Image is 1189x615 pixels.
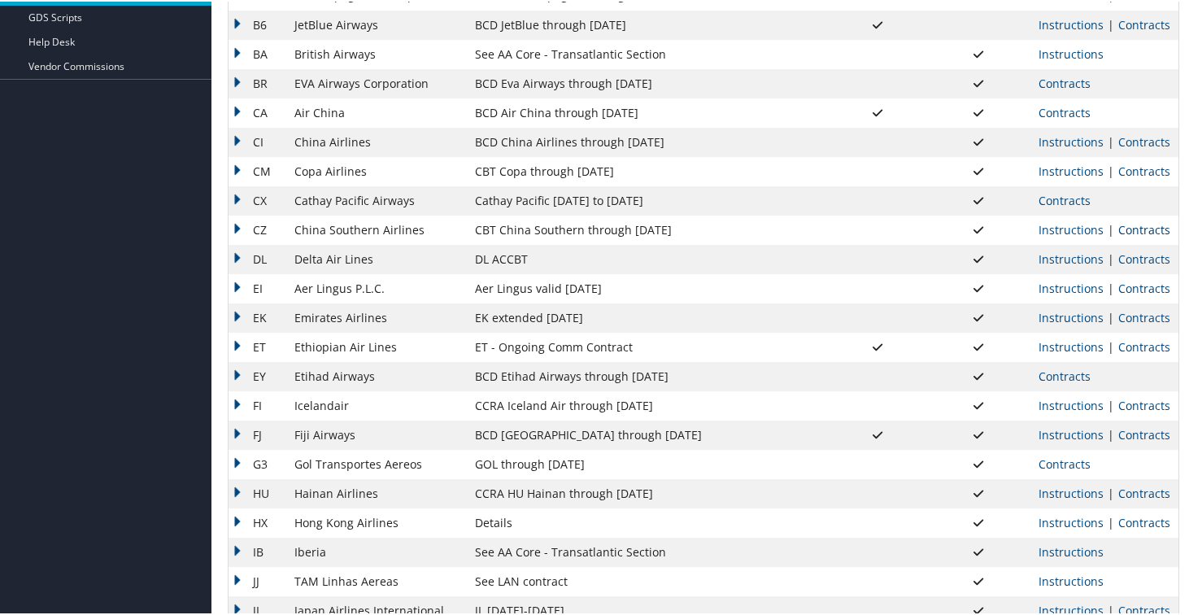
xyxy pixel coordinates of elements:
a: View Ticketing Instructions [1039,425,1104,441]
span: | [1104,220,1118,236]
td: See AA Core - Transatlantic Section [467,536,827,565]
td: CBT Copa through [DATE] [467,155,827,185]
td: DL ACCBT [467,243,827,273]
a: View Contracts [1118,279,1170,294]
a: View Ticketing Instructions [1039,133,1104,148]
td: EI [229,273,286,302]
td: HU [229,478,286,507]
td: Fiji Airways [286,419,467,448]
a: View Contracts [1118,484,1170,499]
td: Copa Airlines [286,155,467,185]
a: View Contracts [1118,250,1170,265]
span: | [1104,133,1118,148]
td: EK extended [DATE] [467,302,827,331]
span: | [1104,15,1118,31]
td: EVA Airways Corporation [286,68,467,97]
a: View Contracts [1118,513,1170,529]
a: View Ticketing Instructions [1039,572,1104,587]
td: Cathay Pacific [DATE] to [DATE] [467,185,827,214]
td: China Southern Airlines [286,214,467,243]
a: View Contracts [1118,133,1170,148]
a: View Ticketing Instructions [1039,308,1104,324]
td: JJ [229,565,286,595]
td: Aer Lingus valid [DATE] [467,273,827,302]
td: ET - Ongoing Comm Contract [467,331,827,360]
a: View Ticketing Instructions [1039,220,1104,236]
td: See LAN contract [467,565,827,595]
td: Details [467,507,827,536]
a: View Ticketing Instructions [1039,338,1104,353]
td: BCD China Airlines through [DATE] [467,126,827,155]
td: BR [229,68,286,97]
span: | [1104,338,1118,353]
td: BCD Air China through [DATE] [467,97,827,126]
td: BCD Eva Airways through [DATE] [467,68,827,97]
span: | [1104,513,1118,529]
a: View Contracts [1118,15,1170,31]
td: B6 [229,9,286,38]
td: Emirates Airlines [286,302,467,331]
td: British Airways [286,38,467,68]
td: DL [229,243,286,273]
td: Ethiopian Air Lines [286,331,467,360]
td: Icelandair [286,390,467,419]
td: CCRA Iceland Air through [DATE] [467,390,827,419]
a: View Ticketing Instructions [1039,45,1104,60]
a: View Ticketing Instructions [1039,279,1104,294]
td: BCD JetBlue through [DATE] [467,9,827,38]
td: Cathay Pacific Airways [286,185,467,214]
td: Air China [286,97,467,126]
td: CCRA HU Hainan through [DATE] [467,478,827,507]
a: View Contracts [1118,308,1170,324]
a: View Ticketing Instructions [1039,15,1104,31]
a: View Contracts [1118,396,1170,412]
a: View Contracts [1039,74,1091,89]
span: | [1104,308,1118,324]
a: View Ticketing Instructions [1039,396,1104,412]
td: CZ [229,214,286,243]
td: GOL through [DATE] [467,448,827,478]
span: | [1104,250,1118,265]
td: IB [229,536,286,565]
td: China Airlines [286,126,467,155]
span: | [1104,162,1118,177]
span: | [1104,279,1118,294]
td: JetBlue Airways [286,9,467,38]
a: View Contracts [1039,367,1091,382]
a: View Ticketing Instructions [1039,513,1104,529]
td: FI [229,390,286,419]
td: CI [229,126,286,155]
span: | [1104,484,1118,499]
a: View Contracts [1118,338,1170,353]
td: TAM Linhas Aereas [286,565,467,595]
td: CA [229,97,286,126]
a: View Contracts [1118,220,1170,236]
td: BCD Etihad Airways through [DATE] [467,360,827,390]
a: View Contracts [1118,425,1170,441]
td: Iberia [286,536,467,565]
td: FJ [229,419,286,448]
span: | [1104,396,1118,412]
span: | [1104,425,1118,441]
a: View Contracts [1118,162,1170,177]
a: View Ticketing Instructions [1039,250,1104,265]
td: CX [229,185,286,214]
td: Hong Kong Airlines [286,507,467,536]
td: Aer Lingus P.L.C. [286,273,467,302]
td: Etihad Airways [286,360,467,390]
td: See AA Core - Transatlantic Section [467,38,827,68]
td: CM [229,155,286,185]
td: EK [229,302,286,331]
a: View Ticketing Instructions [1039,162,1104,177]
a: View Contracts [1039,191,1091,207]
a: View Contracts [1039,103,1091,119]
td: Delta Air Lines [286,243,467,273]
td: Hainan Airlines [286,478,467,507]
a: View Ticketing Instructions [1039,543,1104,558]
a: View Contracts [1039,455,1091,470]
td: HX [229,507,286,536]
td: BA [229,38,286,68]
td: CBT China Southern through [DATE] [467,214,827,243]
td: Gol Transportes Aereos [286,448,467,478]
td: ET [229,331,286,360]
